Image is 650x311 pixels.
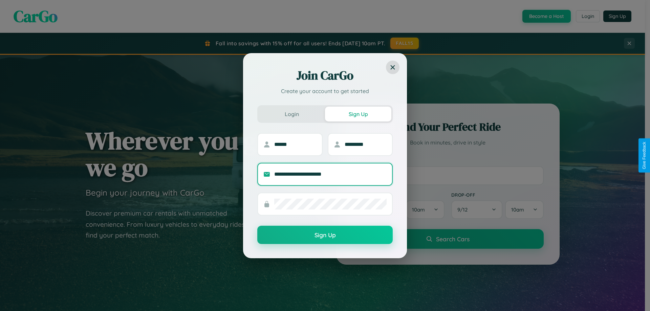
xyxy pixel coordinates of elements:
button: Login [259,107,325,121]
div: Give Feedback [642,142,647,169]
h2: Join CarGo [257,67,393,84]
button: Sign Up [257,226,393,244]
button: Sign Up [325,107,391,121]
p: Create your account to get started [257,87,393,95]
